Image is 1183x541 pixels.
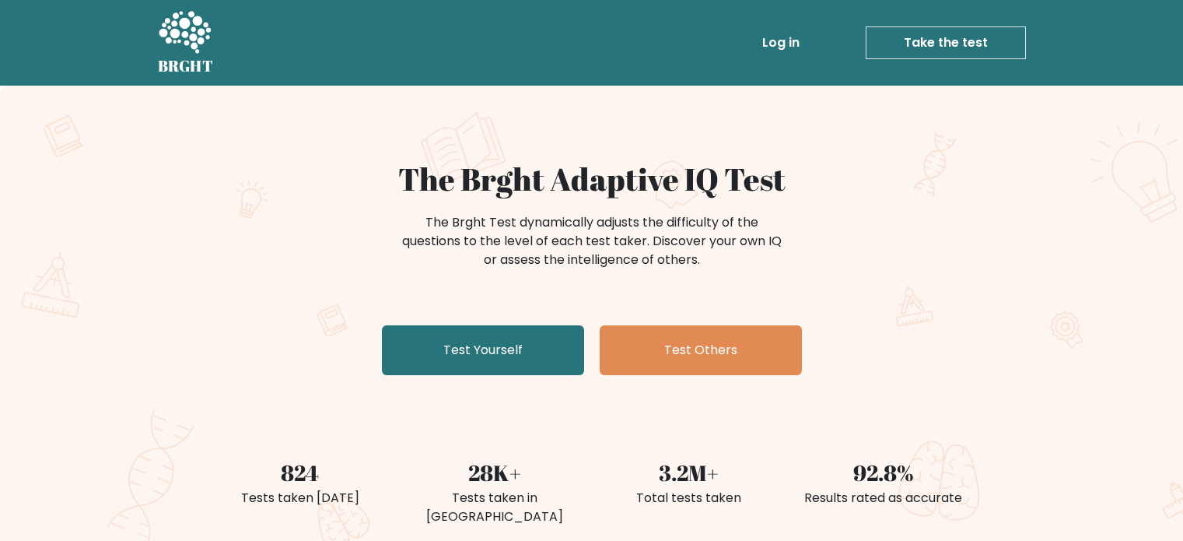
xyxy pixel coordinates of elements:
a: Log in [756,27,806,58]
div: 28K+ [407,456,583,489]
a: Test Others [600,325,802,375]
h1: The Brght Adaptive IQ Test [212,160,971,198]
div: Total tests taken [601,489,777,508]
div: Tests taken in [GEOGRAPHIC_DATA] [407,489,583,526]
div: 92.8% [796,456,971,489]
a: BRGHT [158,6,214,79]
div: Tests taken [DATE] [212,489,388,508]
a: Take the test [866,26,1026,59]
h5: BRGHT [158,57,214,76]
div: The Brght Test dynamically adjusts the difficulty of the questions to the level of each test take... [397,213,786,269]
div: 3.2M+ [601,456,777,489]
div: 824 [212,456,388,489]
div: Results rated as accurate [796,489,971,508]
a: Test Yourself [382,325,584,375]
